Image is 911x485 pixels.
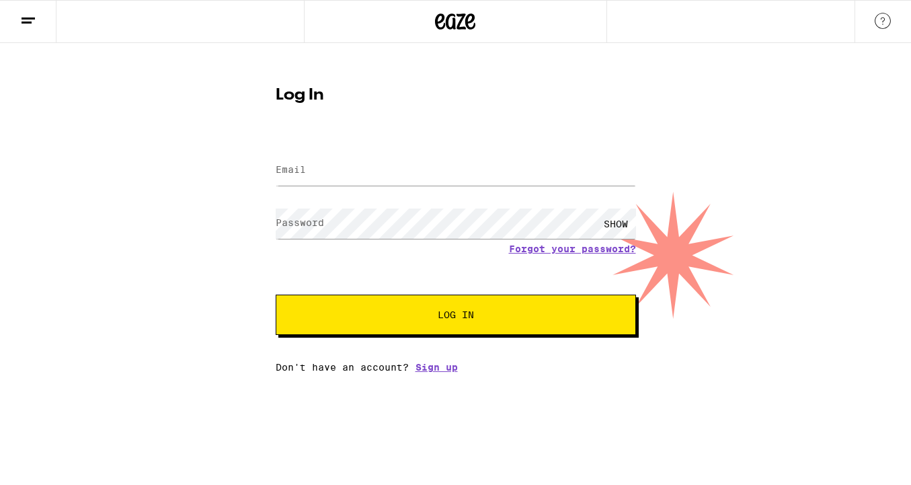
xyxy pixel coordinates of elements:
[596,209,636,239] div: SHOW
[276,87,636,104] h1: Log In
[276,155,636,186] input: Email
[438,310,474,320] span: Log In
[276,362,636,373] div: Don't have an account?
[509,244,636,254] a: Forgot your password?
[276,217,324,228] label: Password
[276,164,306,175] label: Email
[276,295,636,335] button: Log In
[415,362,458,373] a: Sign up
